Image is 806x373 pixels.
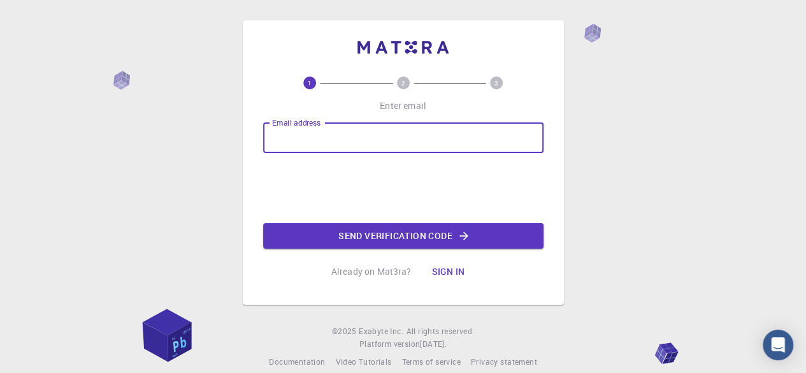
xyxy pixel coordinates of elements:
[335,356,391,367] span: Video Tutorials
[359,326,403,336] span: Exabyte Inc.
[401,356,460,369] a: Terms of service
[359,325,403,338] a: Exabyte Inc.
[401,356,460,367] span: Terms of service
[420,338,447,351] a: [DATE].
[763,330,793,360] div: Open Intercom Messenger
[494,78,498,87] text: 3
[359,338,420,351] span: Platform version
[406,325,474,338] span: All rights reserved.
[331,265,412,278] p: Already on Mat3ra?
[332,325,359,338] span: © 2025
[471,356,537,367] span: Privacy statement
[421,259,475,284] button: Sign in
[420,339,447,349] span: [DATE] .
[272,117,320,128] label: Email address
[269,356,325,369] a: Documentation
[306,163,500,213] iframe: reCAPTCHA
[471,356,537,369] a: Privacy statement
[263,223,543,249] button: Send verification code
[269,356,325,367] span: Documentation
[335,356,391,369] a: Video Tutorials
[401,78,405,87] text: 2
[308,78,312,87] text: 1
[380,99,426,112] p: Enter email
